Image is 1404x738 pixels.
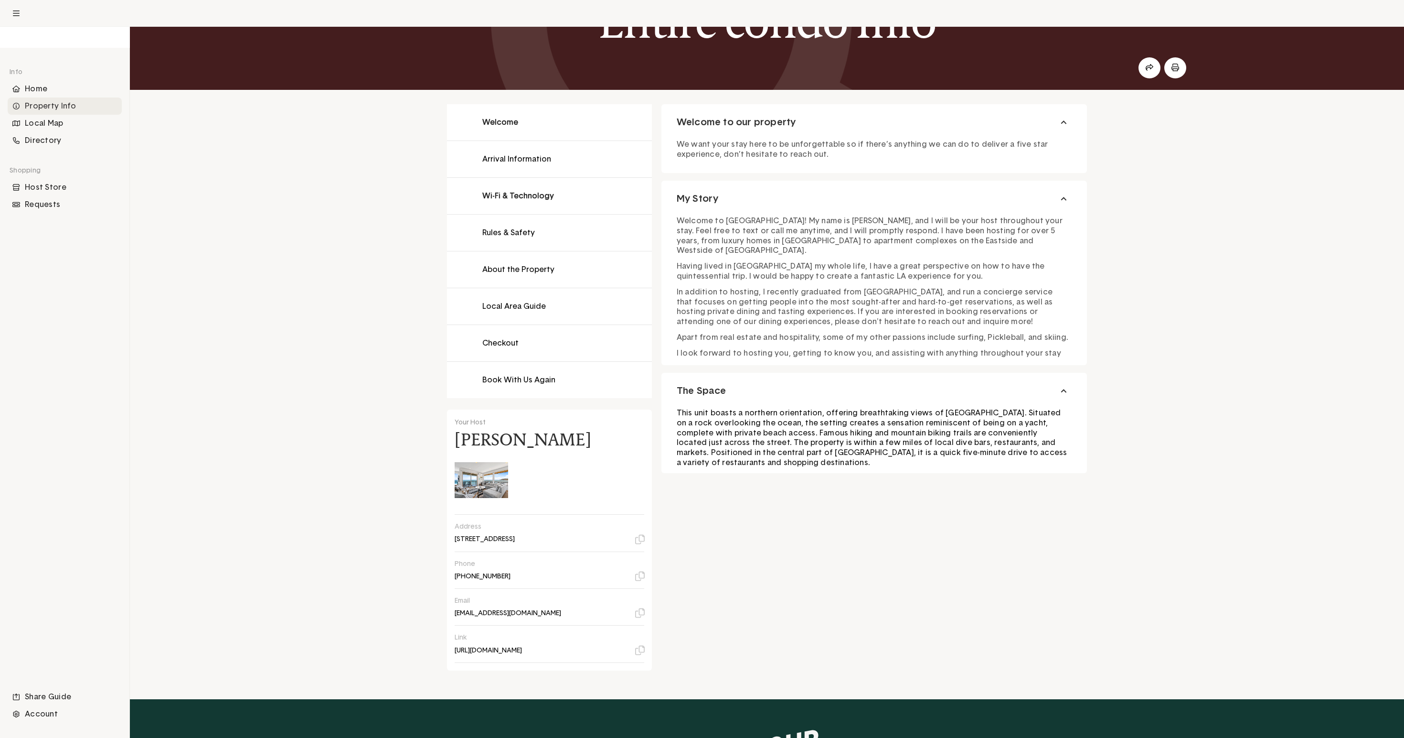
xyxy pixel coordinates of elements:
div: Local Map [8,115,122,132]
p: In addition to hosting, I recently graduated from [GEOGRAPHIC_DATA], and run a concierge service ... [677,287,1072,327]
button: My Story [661,181,1087,217]
div: Home [8,80,122,98]
li: Navigation item [8,705,122,723]
li: Navigation item [8,196,122,213]
li: Navigation item [8,80,122,98]
div: Account [8,705,122,723]
p: [PHONE_NUMBER] [455,572,511,581]
p: Phone [455,560,638,568]
button: The Space [661,373,1087,409]
span: This unit boasts a northern orientation, offering breathtaking views of [GEOGRAPHIC_DATA]. Situat... [677,409,1069,467]
p: [STREET_ADDRESS] [455,535,515,543]
p: We want your stay here to be unforgettable so if there’s anything we can do to deliver a five sta... [677,140,1072,160]
span: Welcome to our property [677,116,796,129]
p: [EMAIL_ADDRESS][DOMAIN_NAME] [455,609,561,618]
p: Apart from real estate and hospitality, some of my other passions include surfing, Pickleball, an... [677,333,1072,343]
p: Address [455,522,638,531]
p: Having lived in [GEOGRAPHIC_DATA] my whole life, I have a great perspective on how to have the qu... [677,261,1072,282]
li: Navigation item [8,132,122,149]
div: Host Store [8,179,122,196]
p: Link [455,633,638,642]
div: Directory [8,132,122,149]
img: Nathan Bauer's avatar [455,453,508,507]
div: Share Guide [8,688,122,705]
div: Property Info [8,98,122,115]
div: Requests [8,196,122,213]
p: Welcome to [GEOGRAPHIC_DATA]! My name is [PERSON_NAME], and I will be your host throughout your s... [677,216,1072,256]
li: Navigation item [8,179,122,196]
span: My Story [677,193,719,205]
h4: [PERSON_NAME] [455,432,591,447]
p: [URL][DOMAIN_NAME] [455,646,522,655]
li: Navigation item [8,688,122,705]
button: Welcome to our property [661,104,1087,141]
p: I look forward to hosting you, getting to know you, and assisting with anything throughout your s... [677,348,1072,369]
li: Navigation item [8,98,122,115]
li: Navigation item [8,115,122,132]
span: Your Host [455,419,486,426]
p: Email [455,597,638,605]
span: The Space [677,385,726,397]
